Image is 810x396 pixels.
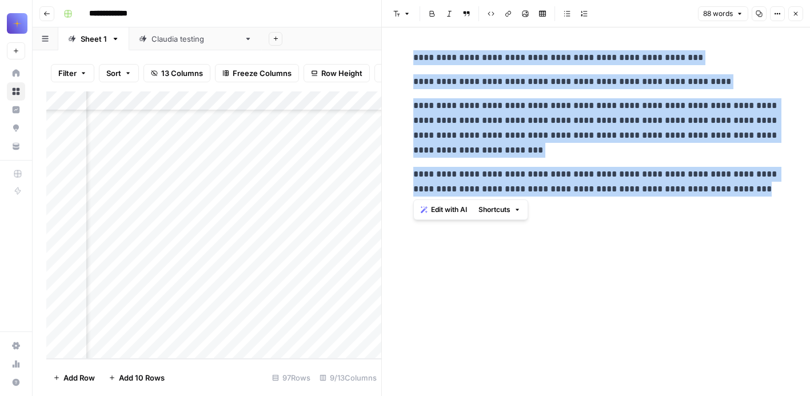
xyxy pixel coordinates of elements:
[431,205,467,215] span: Edit with AI
[7,355,25,373] a: Usage
[7,82,25,101] a: Browse
[143,64,210,82] button: 13 Columns
[698,6,748,21] button: 88 words
[106,67,121,79] span: Sort
[102,369,171,387] button: Add 10 Rows
[215,64,299,82] button: Freeze Columns
[304,64,370,82] button: Row Height
[315,369,381,387] div: 9/13 Columns
[7,337,25,355] a: Settings
[63,372,95,383] span: Add Row
[46,369,102,387] button: Add Row
[7,119,25,137] a: Opportunities
[119,372,165,383] span: Add 10 Rows
[703,9,733,19] span: 88 words
[151,33,240,45] div: [PERSON_NAME] testing
[58,67,77,79] span: Filter
[81,33,107,45] div: Sheet 1
[7,373,25,391] button: Help + Support
[478,205,510,215] span: Shortcuts
[7,9,25,38] button: Workspace: PC
[7,101,25,119] a: Insights
[58,27,129,50] a: Sheet 1
[321,67,362,79] span: Row Height
[416,202,472,217] button: Edit with AI
[7,137,25,155] a: Your Data
[51,64,94,82] button: Filter
[161,67,203,79] span: 13 Columns
[129,27,262,50] a: [PERSON_NAME] testing
[474,202,525,217] button: Shortcuts
[233,67,292,79] span: Freeze Columns
[99,64,139,82] button: Sort
[7,64,25,82] a: Home
[268,369,315,387] div: 97 Rows
[7,13,27,34] img: PC Logo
